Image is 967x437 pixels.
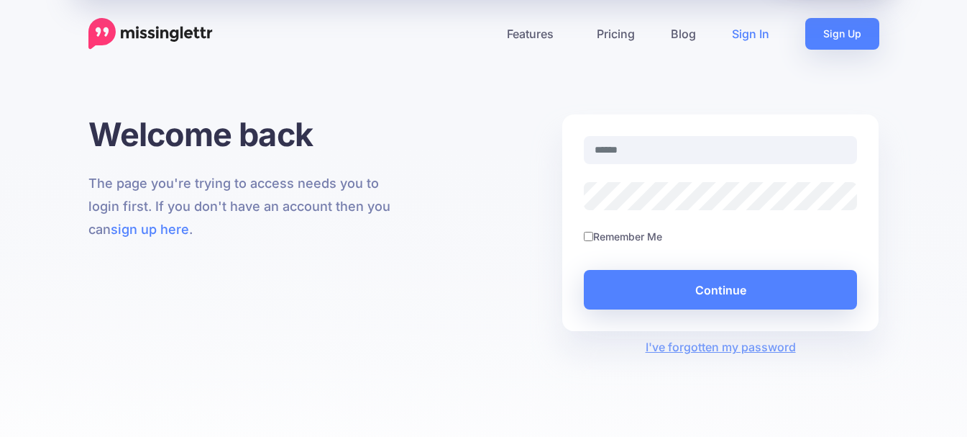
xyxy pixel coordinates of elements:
[653,18,714,50] a: Blog
[111,222,189,237] a: sign up here
[88,172,405,241] p: The page you're trying to access needs you to login first. If you don't have an account then you ...
[584,270,858,310] button: Continue
[88,114,405,154] h1: Welcome back
[646,340,796,354] a: I've forgotten my password
[805,18,879,50] a: Sign Up
[489,18,579,50] a: Features
[714,18,787,50] a: Sign In
[579,18,653,50] a: Pricing
[593,228,662,245] label: Remember Me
